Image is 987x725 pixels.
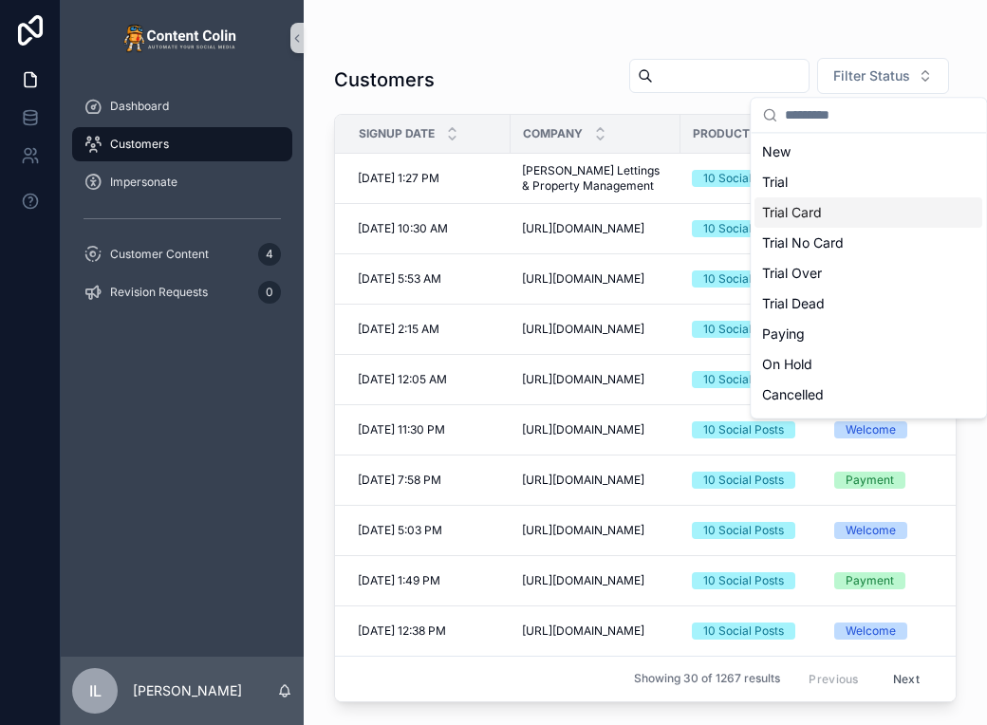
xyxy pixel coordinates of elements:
span: [DATE] 5:53 AM [358,271,441,287]
div: Trial No Card [754,228,982,258]
div: 10 Social Posts [703,421,784,438]
div: Suggestions [751,133,986,418]
div: 4 [258,243,281,266]
div: 10 Social Posts [703,623,784,640]
span: [URL][DOMAIN_NAME] [522,221,644,236]
div: New [754,137,982,167]
span: [DATE] 7:58 PM [358,473,441,488]
img: App logo [123,23,241,53]
span: [URL][DOMAIN_NAME] [522,322,644,337]
a: Dashboard [72,89,292,123]
span: [URL][DOMAIN_NAME] [522,623,644,639]
div: Welcome [846,421,896,438]
a: Customers [72,127,292,161]
div: 10 Social Posts [703,220,784,237]
div: 10 Social Posts [703,270,784,288]
h1: Customers [334,66,435,93]
div: 10 Social Posts [703,170,784,187]
div: Paying [754,319,982,349]
span: [URL][DOMAIN_NAME] [522,271,644,287]
span: Filter Status [833,66,910,85]
div: Trial Dead [754,288,982,319]
div: Trial Over [754,258,982,288]
div: scrollable content [61,76,304,334]
div: 0 [258,281,281,304]
p: [PERSON_NAME] [133,681,242,700]
div: Trial Card [754,197,982,228]
div: Welcome [846,623,896,640]
span: [URL][DOMAIN_NAME] [522,422,644,437]
div: On Hold [754,349,982,380]
span: Signup Date [359,126,435,141]
span: [PERSON_NAME] Lettings & Property Management [522,163,669,194]
div: Payment [846,472,894,489]
span: [URL][DOMAIN_NAME] [522,523,644,538]
span: [DATE] 2:15 AM [358,322,439,337]
span: [DATE] 11:30 PM [358,422,445,437]
div: 10 Social Posts [703,321,784,338]
span: Product [693,126,750,141]
span: Showing 30 of 1267 results [634,672,780,687]
span: Customer Content [110,247,209,262]
button: Next [880,664,933,694]
span: Customers [110,137,169,152]
div: Welcome [846,522,896,539]
span: Company [523,126,583,141]
span: [DATE] 12:05 AM [358,372,447,387]
span: Dashboard [110,99,169,114]
span: [DATE] 1:27 PM [358,171,439,186]
div: 10 Social Posts [703,472,784,489]
div: 10 Social Posts [703,522,784,539]
span: [DATE] 5:03 PM [358,523,442,538]
div: Payment [846,572,894,589]
span: [URL][DOMAIN_NAME] [522,372,644,387]
span: [DATE] 10:30 AM [358,221,448,236]
span: Revision Requests [110,285,208,300]
div: System Cancelled [754,410,982,440]
div: Cancelled [754,380,982,410]
div: 10 Social Posts [703,572,784,589]
span: [DATE] 1:49 PM [358,573,440,588]
a: Revision Requests0 [72,275,292,309]
span: IL [89,679,102,702]
span: [URL][DOMAIN_NAME] [522,573,644,588]
span: [DATE] 12:38 PM [358,623,446,639]
a: Customer Content4 [72,237,292,271]
span: [URL][DOMAIN_NAME] [522,473,644,488]
a: Impersonate [72,165,292,199]
div: Trial [754,167,982,197]
div: 10 Social Posts [703,371,784,388]
button: Select Button [817,58,949,94]
span: Impersonate [110,175,177,190]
